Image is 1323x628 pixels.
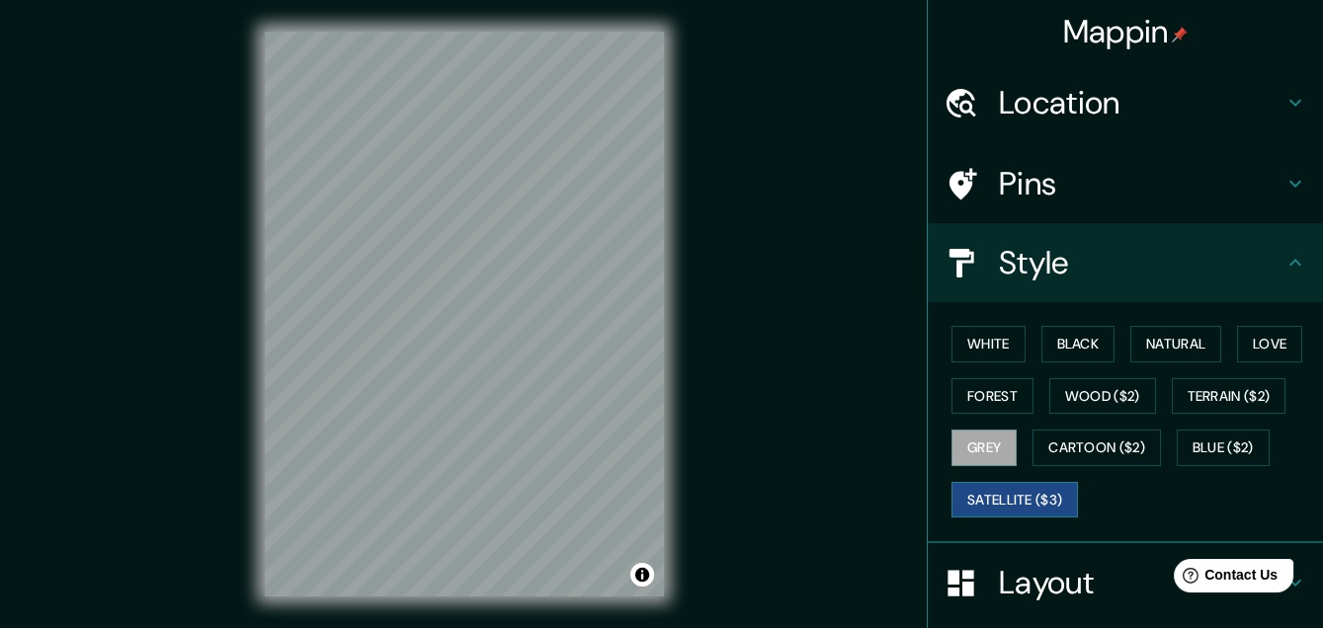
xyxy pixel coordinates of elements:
[1049,378,1156,415] button: Wood ($2)
[1237,326,1302,362] button: Love
[928,543,1323,622] div: Layout
[1063,12,1189,51] h4: Mappin
[928,144,1323,223] div: Pins
[999,83,1283,122] h4: Location
[999,563,1283,602] h4: Layout
[1041,326,1116,362] button: Black
[1172,27,1188,42] img: pin-icon.png
[1177,430,1270,466] button: Blue ($2)
[928,63,1323,142] div: Location
[1033,430,1161,466] button: Cartoon ($2)
[630,563,654,587] button: Toggle attribution
[951,482,1078,518] button: Satellite ($3)
[951,378,1034,415] button: Forest
[1130,326,1221,362] button: Natural
[1172,378,1286,415] button: Terrain ($2)
[265,32,664,596] canvas: Map
[951,430,1017,466] button: Grey
[1147,551,1301,606] iframe: Help widget launcher
[951,326,1026,362] button: White
[999,243,1283,282] h4: Style
[928,223,1323,302] div: Style
[999,164,1283,203] h4: Pins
